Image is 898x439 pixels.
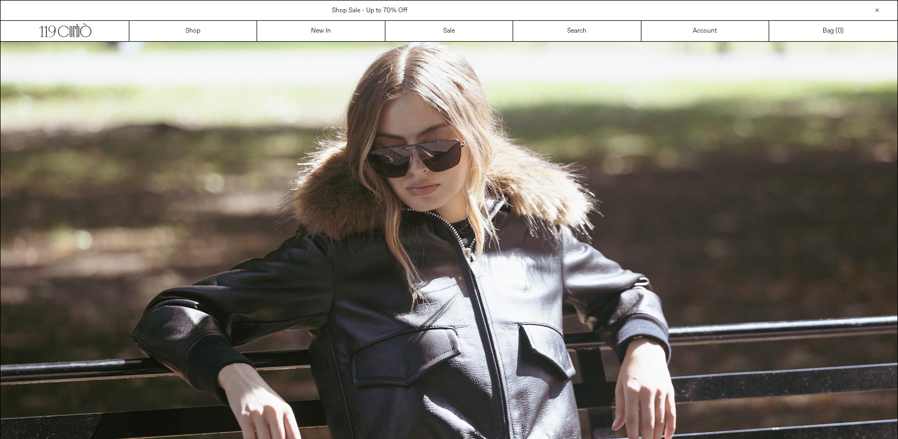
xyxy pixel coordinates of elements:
a: Account [641,21,769,41]
a: Bag () [769,21,897,41]
a: New In [257,21,385,41]
a: Shop Sale - Up to 70% Off [332,6,407,15]
a: Shop [129,21,257,41]
span: ) [838,26,843,36]
span: 0 [838,27,841,35]
a: Sale [385,21,513,41]
a: Search [513,21,641,41]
